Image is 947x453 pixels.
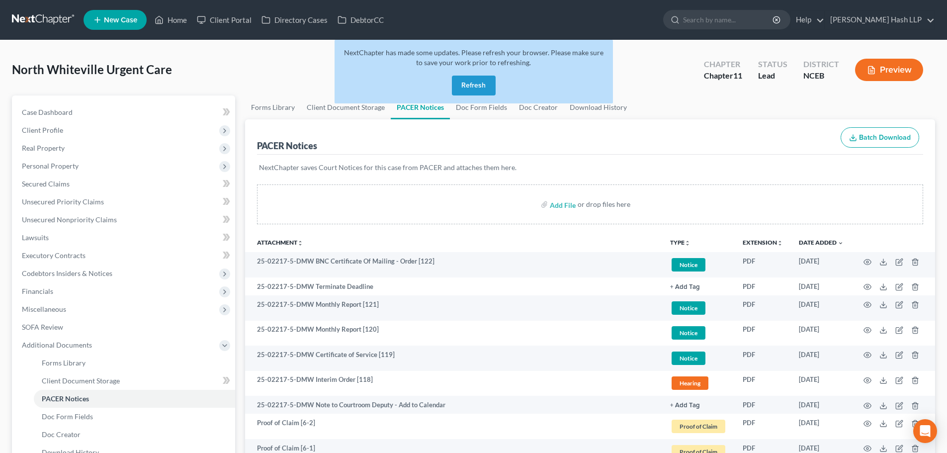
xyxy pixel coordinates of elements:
button: Refresh [452,76,496,95]
span: Executory Contracts [22,251,86,260]
td: 25-02217-5-DMW Interim Order [118] [245,371,662,396]
span: 11 [733,71,742,80]
div: NCEB [803,70,839,82]
i: unfold_more [777,240,783,246]
span: Proof of Claim [672,420,725,433]
a: Date Added expand_more [799,239,844,246]
p: NextChapter saves Court Notices for this case from PACER and attaches them here. [259,163,921,173]
td: [DATE] [791,321,852,346]
a: DebtorCC [333,11,389,29]
a: Forms Library [34,354,235,372]
a: Client Document Storage [34,372,235,390]
a: Unsecured Priority Claims [14,193,235,211]
td: PDF [735,346,791,371]
span: Notice [672,301,705,315]
span: Financials [22,287,53,295]
a: Notice [670,325,727,341]
div: Chapter [704,70,742,82]
td: PDF [735,295,791,321]
td: 25-02217-5-DMW Monthly Report [121] [245,295,662,321]
td: [DATE] [791,371,852,396]
td: [DATE] [791,396,852,414]
a: Secured Claims [14,175,235,193]
a: + Add Tag [670,400,727,410]
i: expand_more [838,240,844,246]
a: Notice [670,300,727,316]
button: + Add Tag [670,284,700,290]
button: TYPEunfold_more [670,240,690,246]
a: Proof of Claim [670,418,727,435]
a: [PERSON_NAME] Hash LLP [825,11,935,29]
span: Client Document Storage [42,376,120,385]
td: PDF [735,371,791,396]
span: Notice [672,258,705,272]
span: NextChapter has made some updates. Please refresh your browser. Please make sure to save your wor... [344,48,603,67]
a: SOFA Review [14,318,235,336]
span: Unsecured Nonpriority Claims [22,215,117,224]
div: District [803,59,839,70]
div: or drop files here [578,199,630,209]
input: Search by name... [683,10,774,29]
a: Extensionunfold_more [743,239,783,246]
td: Proof of Claim [6-2] [245,414,662,439]
a: PACER Notices [34,390,235,408]
td: [DATE] [791,277,852,295]
a: Help [791,11,824,29]
button: Batch Download [841,127,919,148]
span: North Whiteville Urgent Care [12,62,172,77]
div: Chapter [704,59,742,70]
td: 25-02217-5-DMW Certificate of Service [119] [245,346,662,371]
span: Doc Creator [42,430,81,439]
td: PDF [735,396,791,414]
span: Notice [672,352,705,365]
span: Notice [672,326,705,340]
td: 25-02217-5-DMW Note to Courtroom Deputy - Add to Calendar [245,396,662,414]
span: Forms Library [42,359,86,367]
a: + Add Tag [670,282,727,291]
span: Personal Property [22,162,79,170]
span: New Case [104,16,137,24]
td: 25-02217-5-DMW Terminate Deadline [245,277,662,295]
a: Lawsuits [14,229,235,247]
div: PACER Notices [257,140,317,152]
i: unfold_more [685,240,690,246]
a: Hearing [670,375,727,391]
span: Doc Form Fields [42,412,93,421]
a: Client Document Storage [301,95,391,119]
span: Miscellaneous [22,305,66,313]
a: Unsecured Nonpriority Claims [14,211,235,229]
div: Status [758,59,787,70]
span: Codebtors Insiders & Notices [22,269,112,277]
td: PDF [735,277,791,295]
td: [DATE] [791,252,852,277]
i: unfold_more [297,240,303,246]
a: Directory Cases [257,11,333,29]
a: Forms Library [245,95,301,119]
a: Client Portal [192,11,257,29]
td: PDF [735,321,791,346]
div: Open Intercom Messenger [913,419,937,443]
td: 25-02217-5-DMW BNC Certificate Of Mailing - Order [122] [245,252,662,277]
button: Preview [855,59,923,81]
a: Executory Contracts [14,247,235,265]
td: 25-02217-5-DMW Monthly Report [120] [245,321,662,346]
span: Additional Documents [22,341,92,349]
a: Notice [670,350,727,366]
span: Client Profile [22,126,63,134]
span: Lawsuits [22,233,49,242]
span: Real Property [22,144,65,152]
span: Secured Claims [22,180,70,188]
a: Notice [670,257,727,273]
a: Attachmentunfold_more [257,239,303,246]
div: Lead [758,70,787,82]
td: PDF [735,414,791,439]
td: PDF [735,252,791,277]
span: Hearing [672,376,708,390]
a: Case Dashboard [14,103,235,121]
button: + Add Tag [670,402,700,409]
td: [DATE] [791,346,852,371]
td: [DATE] [791,295,852,321]
td: [DATE] [791,414,852,439]
span: Case Dashboard [22,108,73,116]
a: Doc Form Fields [34,408,235,426]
